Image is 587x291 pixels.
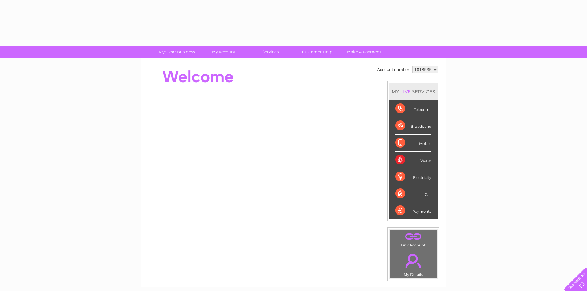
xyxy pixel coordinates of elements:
[151,46,202,58] a: My Clear Business
[245,46,296,58] a: Services
[399,89,412,95] div: LIVE
[389,83,438,100] div: MY SERVICES
[391,250,435,272] a: .
[389,249,437,279] td: My Details
[395,185,431,202] div: Gas
[395,202,431,219] div: Payments
[391,231,435,242] a: .
[389,229,437,249] td: Link Account
[292,46,343,58] a: Customer Help
[395,135,431,152] div: Mobile
[395,168,431,185] div: Electricity
[395,152,431,168] div: Water
[395,100,431,117] div: Telecoms
[395,117,431,134] div: Broadband
[198,46,249,58] a: My Account
[339,46,389,58] a: Make A Payment
[376,64,411,75] td: Account number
